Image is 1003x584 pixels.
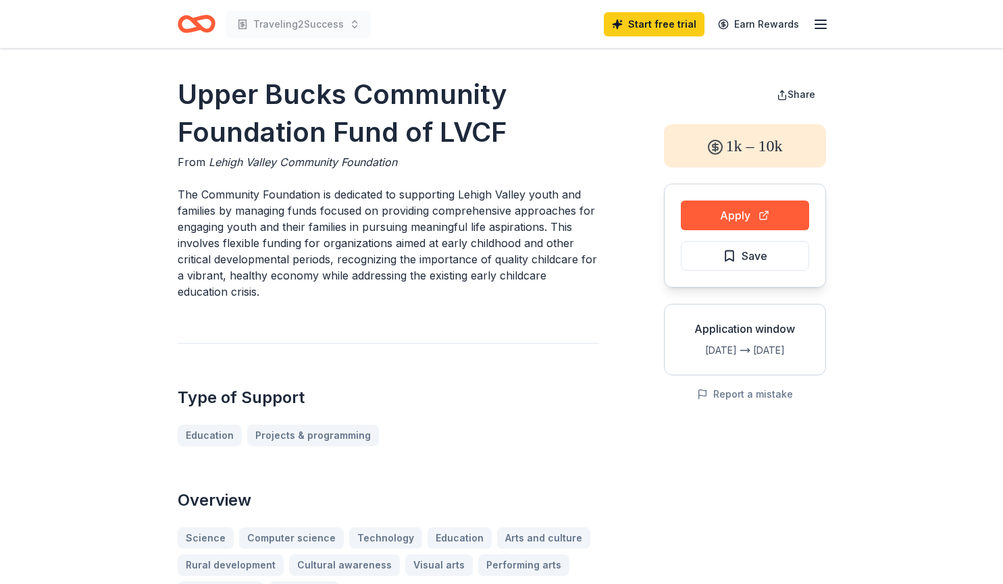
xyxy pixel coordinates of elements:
span: Lehigh Valley Community Foundation [209,155,397,169]
a: Projects & programming [247,425,379,446]
h2: Overview [178,489,599,511]
a: Start free trial [604,12,704,36]
p: The Community Foundation is dedicated to supporting Lehigh Valley youth and families by managing ... [178,186,599,300]
div: [DATE] [753,342,815,359]
h2: Type of Support [178,387,599,408]
div: 1k – 10k [664,124,826,167]
a: Earn Rewards [710,12,807,36]
span: Share [788,88,815,100]
button: Share [766,81,826,108]
a: Home [178,8,215,40]
h1: Upper Bucks Community Foundation Fund of LVCF [178,76,599,151]
div: From [178,154,599,170]
button: Traveling2Success [226,11,371,38]
a: Education [178,425,242,446]
div: [DATE] [675,342,737,359]
button: Apply [681,201,809,230]
span: Save [742,247,767,265]
div: Application window [675,321,815,337]
button: Save [681,241,809,271]
button: Report a mistake [697,386,793,402]
span: Traveling2Success [253,16,344,32]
